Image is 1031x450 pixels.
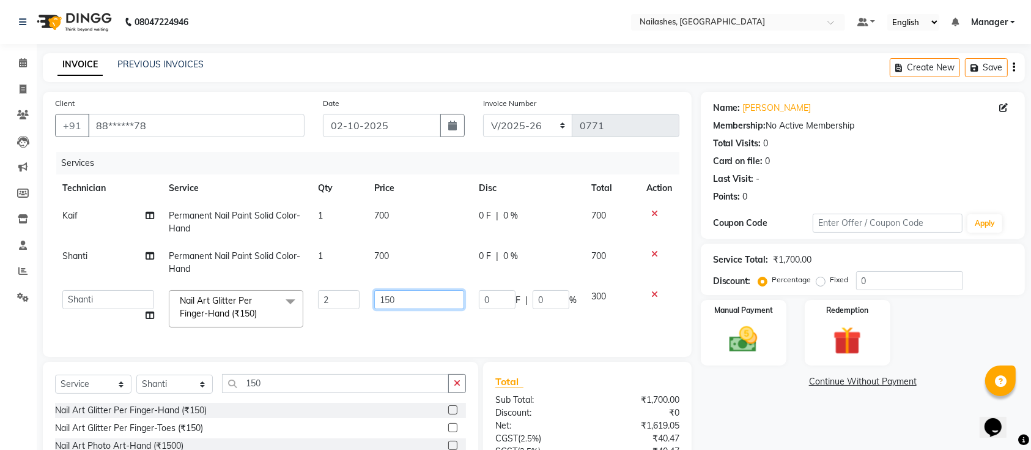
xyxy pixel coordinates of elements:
span: 1 [318,250,323,261]
span: 700 [374,210,389,221]
div: Discount: [486,407,587,419]
a: [PERSON_NAME] [743,102,811,114]
span: 700 [591,210,606,221]
th: Disc [471,174,584,202]
div: ₹1,700.00 [774,253,812,266]
label: Manual Payment [714,305,773,316]
div: Sub Total: [486,394,587,407]
div: 0 [743,190,748,203]
div: Nail Art Glitter Per Finger-Hand (₹150) [55,404,207,417]
span: Total [495,375,523,388]
th: Action [639,174,679,202]
div: Last Visit: [713,173,754,186]
div: ₹1,700.00 [587,394,688,407]
img: _gift.svg [824,323,870,358]
label: Fixed [830,274,849,285]
div: Nail Art Glitter Per Finger-Toes (₹150) [55,422,203,435]
th: Technician [55,174,161,202]
iframe: chat widget [980,401,1019,438]
input: Enter Offer / Coupon Code [813,214,963,233]
span: 300 [591,291,606,302]
div: Points: [713,190,741,203]
th: Qty [311,174,367,202]
span: 0 % [503,250,518,263]
a: PREVIOUS INVOICES [117,59,204,70]
button: Apply [967,214,1002,233]
a: x [257,308,262,319]
img: _cash.svg [720,323,766,356]
div: Net: [486,419,587,432]
span: | [496,250,498,263]
span: | [525,294,528,307]
span: | [496,209,498,222]
div: ₹0 [587,407,688,419]
b: 08047224946 [135,5,188,39]
input: Search or Scan [222,374,449,393]
div: Discount: [713,275,751,288]
label: Invoice Number [483,98,536,109]
span: Kaif [62,210,78,221]
span: Permanent Nail Paint Solid Color-Hand [169,250,300,274]
label: Client [55,98,75,109]
span: 0 F [479,250,491,263]
div: 0 [766,155,770,168]
th: Price [367,174,471,202]
span: CGST [495,433,518,444]
button: +91 [55,114,89,137]
div: Total Visits: [713,137,761,150]
span: Permanent Nail Paint Solid Color-Hand [169,210,300,234]
div: Name: [713,102,741,114]
span: % [569,294,577,307]
div: Card on file: [713,155,763,168]
span: Manager [971,16,1008,29]
span: 0 % [503,209,518,222]
label: Date [323,98,339,109]
div: Service Total: [713,253,769,266]
th: Service [161,174,311,202]
div: ₹1,619.05 [587,419,688,432]
div: Coupon Code [713,217,813,230]
span: 0 F [479,209,491,222]
div: ( ) [486,432,587,445]
div: Membership: [713,119,766,132]
button: Create New [890,58,960,77]
label: Percentage [772,274,811,285]
th: Total [584,174,639,202]
button: Save [965,58,1008,77]
label: Redemption [826,305,868,316]
span: 1 [318,210,323,221]
span: 700 [591,250,606,261]
a: INVOICE [57,54,103,76]
input: Search by Name/Mobile/Email/Code [88,114,305,137]
div: ₹40.47 [587,432,688,445]
a: Continue Without Payment [703,375,1022,388]
div: 0 [764,137,769,150]
span: 2.5% [520,433,539,443]
span: Shanti [62,250,87,261]
span: 700 [374,250,389,261]
span: F [515,294,520,307]
img: logo [31,5,115,39]
div: No Active Membership [713,119,1013,132]
div: - [756,173,760,186]
span: Nail Art Glitter Per Finger-Hand (₹150) [180,295,257,319]
div: Services [56,152,689,174]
